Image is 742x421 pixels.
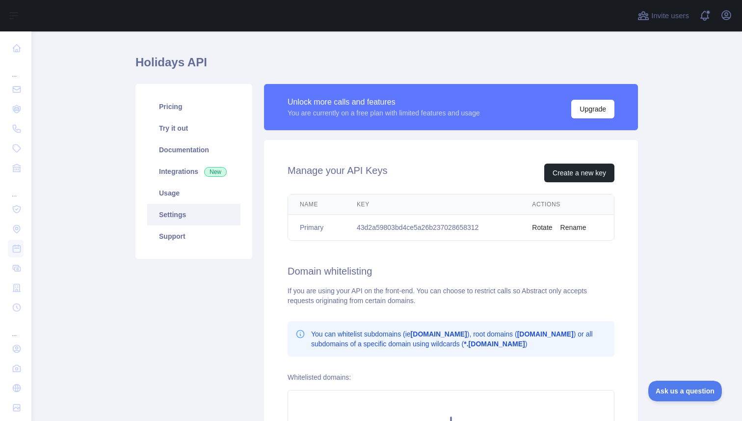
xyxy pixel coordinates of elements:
[571,100,614,118] button: Upgrade
[288,108,480,118] div: You are currently on a free plan with limited features and usage
[288,164,387,182] h2: Manage your API Keys
[8,179,24,198] div: ...
[288,286,614,306] div: If you are using your API on the front-end. You can choose to restrict calls so Abstract only acc...
[517,330,574,338] b: [DOMAIN_NAME]
[288,264,614,278] h2: Domain whitelisting
[147,182,240,204] a: Usage
[204,167,227,177] span: New
[532,223,552,232] button: Rotate
[288,96,480,108] div: Unlock more calls and features
[147,117,240,139] a: Try it out
[464,340,525,348] b: *.[DOMAIN_NAME]
[311,329,607,349] p: You can whitelist subdomains (ie ), root domains ( ) or all subdomains of a specific domain using...
[8,59,24,79] div: ...
[288,373,351,381] label: Whitelisted domains:
[648,381,722,401] iframe: Toggle Customer Support
[636,8,691,24] button: Invite users
[135,55,638,78] h1: Holidays API
[288,195,345,215] th: Name
[8,318,24,338] div: ...
[288,215,345,241] td: Primary
[147,225,240,247] a: Support
[411,330,467,338] b: [DOMAIN_NAME]
[651,10,689,22] span: Invite users
[147,139,240,161] a: Documentation
[147,204,240,225] a: Settings
[345,195,520,215] th: Key
[147,161,240,182] a: Integrations New
[520,195,614,215] th: Actions
[147,96,240,117] a: Pricing
[345,215,520,241] td: 43d2a59803bd4ce5a26b237028658312
[544,164,614,182] button: Create a new key
[560,223,586,232] button: Rename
